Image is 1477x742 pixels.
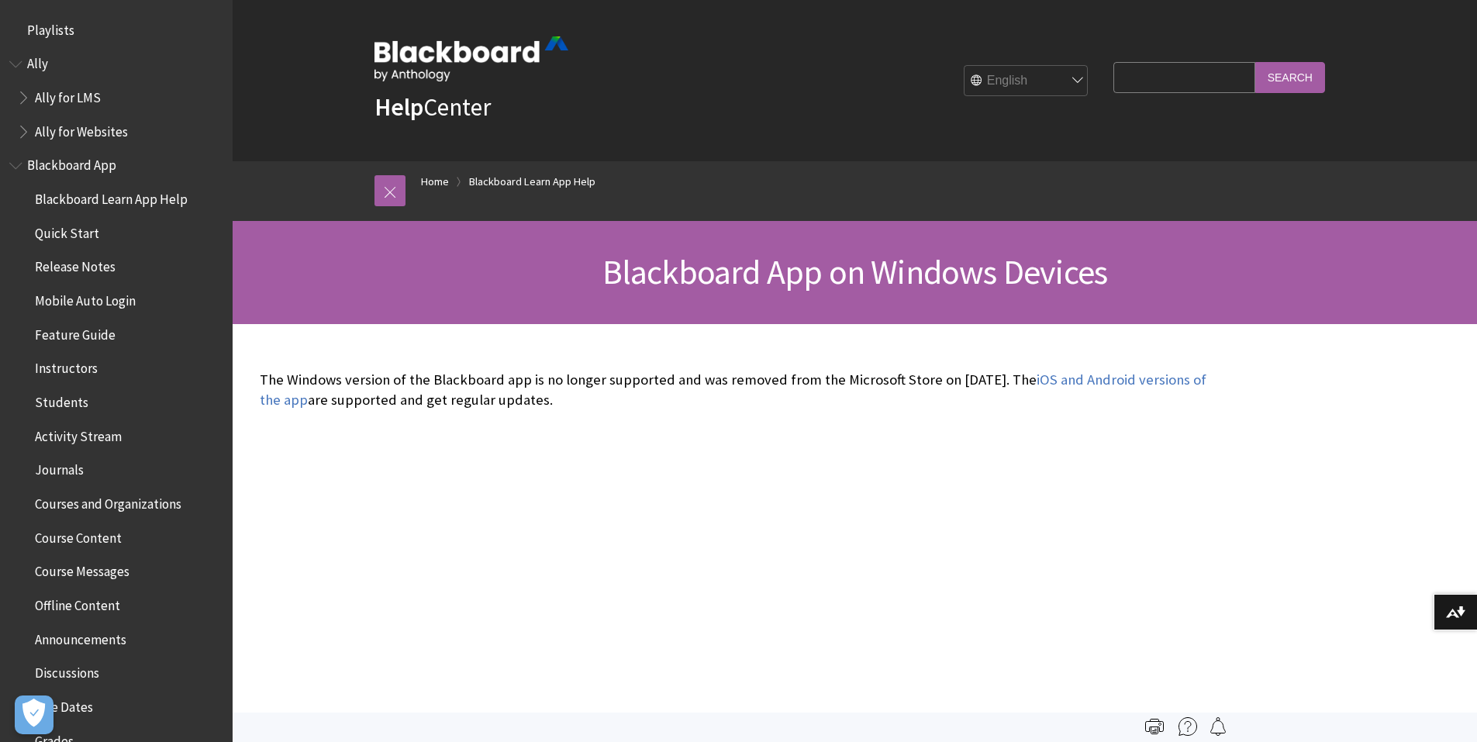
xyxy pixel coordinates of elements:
img: More help [1178,717,1197,736]
span: Activity Stream [35,423,122,444]
span: Blackboard Learn App Help [35,186,188,207]
span: Course Messages [35,559,129,580]
span: Courses and Organizations [35,491,181,512]
span: Feature Guide [35,322,116,343]
span: Course Content [35,525,122,546]
span: Due Dates [35,694,93,715]
nav: Book outline for Anthology Ally Help [9,51,223,145]
span: Release Notes [35,254,116,275]
a: iOS and Android versions of the app [260,371,1206,409]
strong: Help [374,91,423,123]
a: HelpCenter [374,91,491,123]
a: Blackboard Learn App Help [469,172,595,192]
span: Discussions [35,660,99,681]
img: Blackboard by Anthology [374,36,568,81]
span: Students [35,389,88,410]
span: Ally for LMS [35,85,101,105]
span: Announcements [35,626,126,647]
span: Ally [27,51,48,72]
button: Open Preferences [15,695,53,734]
span: Blackboard App on Windows Devices [602,250,1108,293]
span: Journals [35,457,84,478]
span: Quick Start [35,220,99,241]
span: Ally for Websites [35,119,128,140]
p: The Windows version of the Blackboard app is no longer supported and was removed from the Microso... [260,370,1221,410]
span: Playlists [27,17,74,38]
select: Site Language Selector [965,66,1089,97]
input: Search [1255,62,1325,92]
nav: Book outline for Playlists [9,17,223,43]
img: Print [1145,717,1164,736]
span: Offline Content [35,592,120,613]
span: Instructors [35,356,98,377]
a: Home [421,172,449,192]
span: Blackboard App [27,153,116,174]
img: Follow this page [1209,717,1227,736]
span: Mobile Auto Login [35,288,136,309]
